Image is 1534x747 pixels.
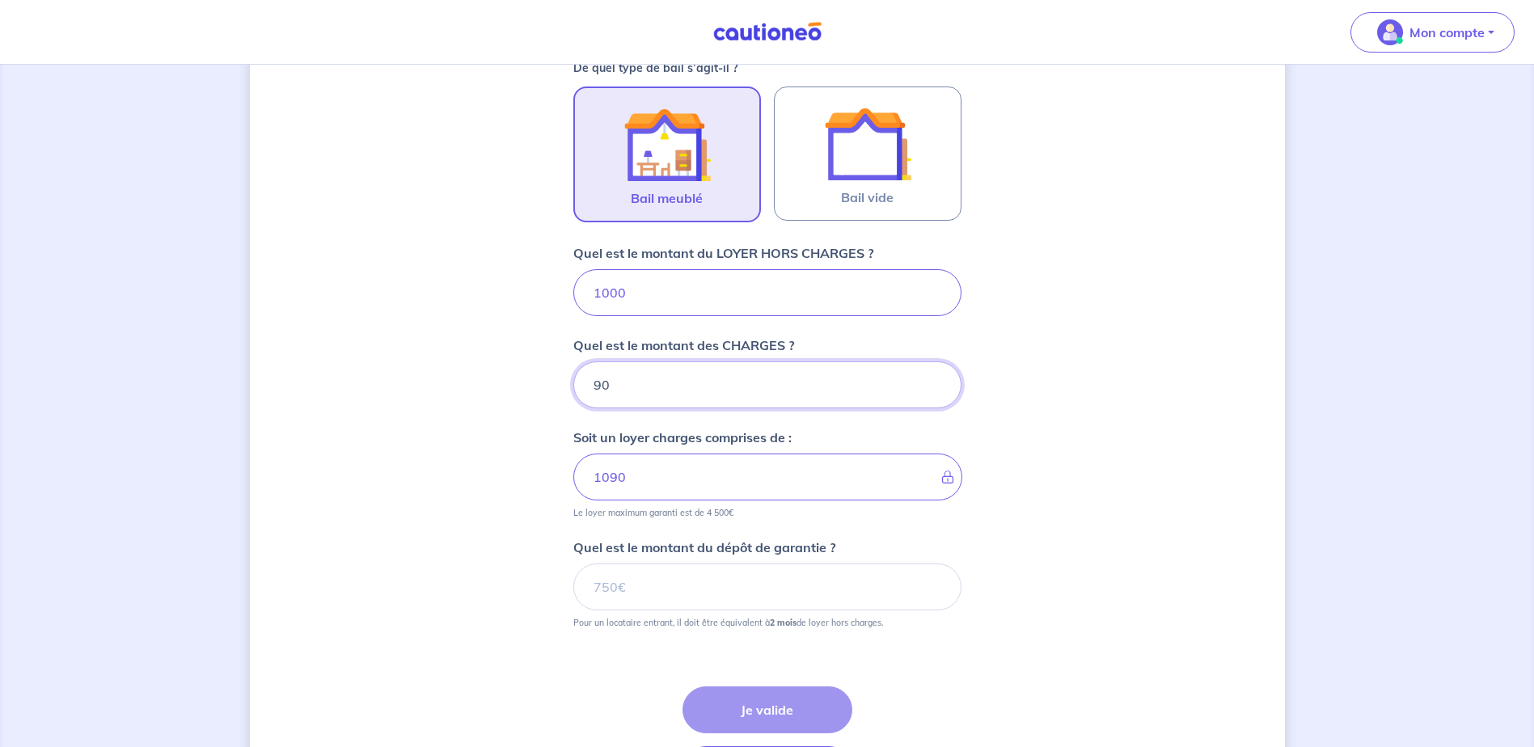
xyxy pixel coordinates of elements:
strong: 2 mois [770,617,797,628]
p: Quel est le montant des CHARGES ? [573,336,794,355]
button: illu_account_valid_menu.svgMon compte [1350,12,1515,53]
img: Cautioneo [707,22,828,42]
p: Quel est le montant du dépôt de garantie ? [573,538,835,557]
span: Bail vide [841,188,894,207]
p: De quel type de bail s’agit-il ? [573,62,961,74]
span: Bail meublé [631,188,703,208]
input: 750€ [573,269,961,316]
input: 80 € [573,361,961,408]
input: - € [573,454,962,500]
p: Soit un loyer charges comprises de : [573,428,792,447]
img: illu_account_valid_menu.svg [1377,19,1403,45]
img: illu_empty_lease.svg [824,100,911,188]
img: illu_furnished_lease.svg [623,101,711,188]
p: Quel est le montant du LOYER HORS CHARGES ? [573,243,873,263]
p: Pour un locataire entrant, il doit être équivalent à de loyer hors charges. [573,617,883,628]
input: 750€ [573,563,961,610]
p: Le loyer maximum garanti est de 4 500€ [573,507,733,518]
p: Mon compte [1409,23,1485,42]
